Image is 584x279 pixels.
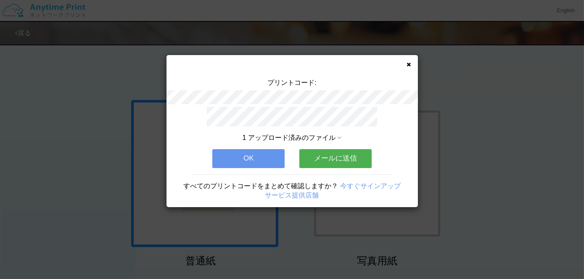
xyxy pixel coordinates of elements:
[212,149,285,168] button: OK
[267,79,316,86] span: プリントコード:
[299,149,372,168] button: メールに送信
[243,134,336,141] span: 1 アップロード済みのファイル
[183,182,338,190] span: すべてのプリントコードをまとめて確認しますか？
[340,182,401,190] a: 今すぐサインアップ
[265,192,319,199] a: サービス提供店舗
